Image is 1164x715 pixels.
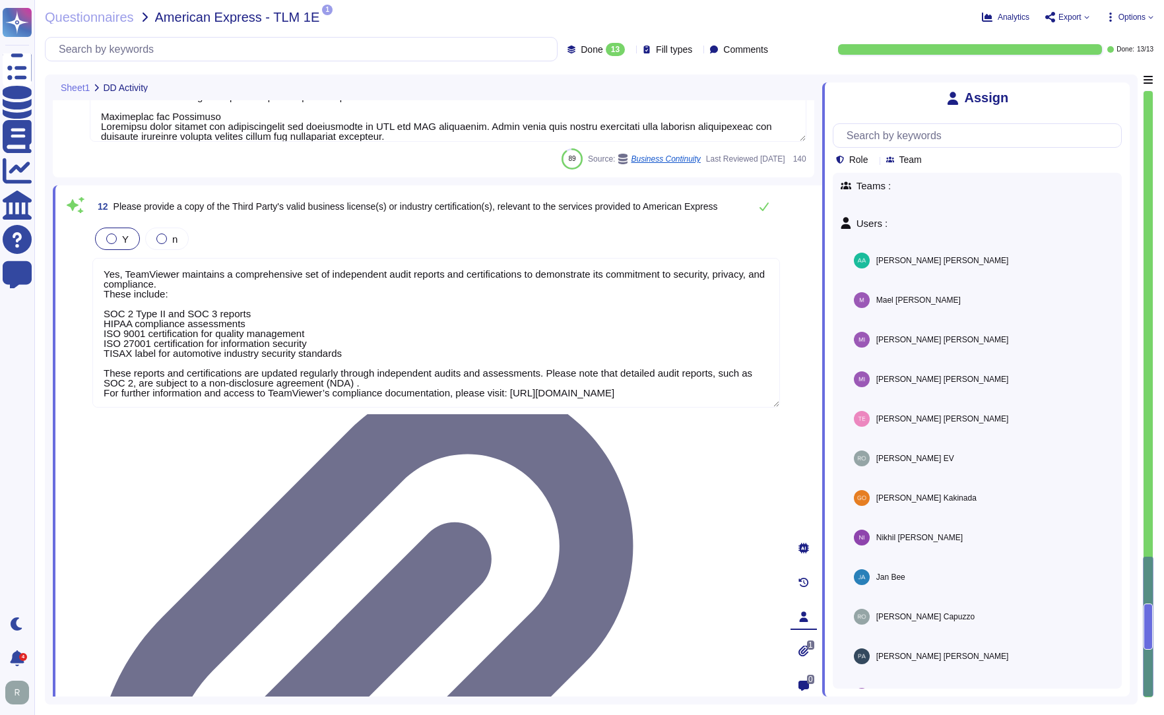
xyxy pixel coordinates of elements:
[807,675,814,684] span: 0
[155,11,320,24] span: American Express - TLM 1E
[122,233,129,245] span: Y
[854,411,870,427] img: user
[876,534,963,542] span: Nikhil [PERSON_NAME]
[3,678,38,707] button: user
[841,217,1114,229] span: Users :
[52,38,557,61] input: Search by keywords
[876,454,954,462] span: [PERSON_NAME] EV
[854,569,870,585] img: user
[61,83,90,92] span: Sheet1
[113,201,718,212] span: Please provide a copy of the Third Party's valid business license(s) or industry certification(s)...
[854,371,870,387] img: user
[876,573,905,581] span: Jan Bee
[92,202,108,211] span: 12
[606,43,625,56] div: 13
[723,45,768,54] span: Comments
[854,451,870,466] img: user
[1058,13,1082,21] span: Export
[876,336,1009,344] span: [PERSON_NAME] [PERSON_NAME]
[807,640,814,650] span: 1
[854,530,870,545] img: user
[982,12,1029,22] button: Analytics
[854,490,870,506] img: user
[1118,13,1146,21] span: Options
[322,5,333,15] span: 1
[876,494,977,502] span: [PERSON_NAME] Kakinada
[854,609,870,625] img: user
[854,648,870,664] img: user
[854,253,870,268] img: user
[854,688,870,704] img: user
[876,415,1009,423] span: [PERSON_NAME] [PERSON_NAME]
[103,83,148,92] span: DD Activity
[172,233,178,245] span: n
[876,652,1009,660] span: [PERSON_NAME] [PERSON_NAME]
[854,332,870,348] img: user
[5,681,29,704] img: user
[849,155,868,164] span: Role
[899,155,922,164] span: Team
[19,653,27,661] div: 4
[569,155,576,162] span: 89
[588,154,701,164] span: Source:
[841,181,1114,191] span: Teams :
[876,296,961,304] span: Mael [PERSON_NAME]
[840,124,1121,147] input: Search by keywords
[965,90,1009,106] span: Assign
[581,45,602,54] span: Done
[656,45,692,54] span: Fill types
[876,613,975,621] span: [PERSON_NAME] Capuzzo
[1116,46,1134,53] span: Done:
[706,155,785,163] span: Last Reviewed [DATE]
[854,292,870,308] img: user
[876,375,1009,383] span: [PERSON_NAME] [PERSON_NAME]
[1137,46,1153,53] span: 13 / 13
[998,13,1029,21] span: Analytics
[45,11,134,24] span: Questionnaires
[876,257,1009,264] span: [PERSON_NAME] [PERSON_NAME]
[92,258,780,408] textarea: Yes, TeamViewer maintains a comprehensive set of independent audit reports and certifications to ...
[791,155,806,163] span: 140
[631,155,700,163] span: Business Continuity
